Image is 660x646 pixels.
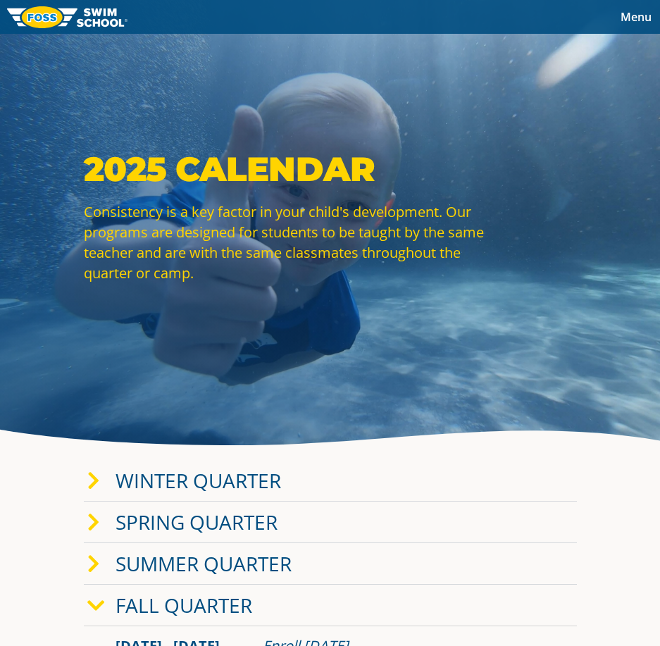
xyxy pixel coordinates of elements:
[84,201,492,283] p: Consistency is a key factor in your child's development. Our programs are designed for students t...
[84,149,375,190] strong: 2025 Calendar
[116,509,278,535] a: Spring Quarter
[612,6,660,27] button: Toggle navigation
[116,467,281,494] a: Winter Quarter
[7,6,127,28] img: FOSS Swim School Logo
[116,550,292,577] a: Summer Quarter
[621,9,652,25] span: Menu
[116,592,252,619] a: Fall Quarter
